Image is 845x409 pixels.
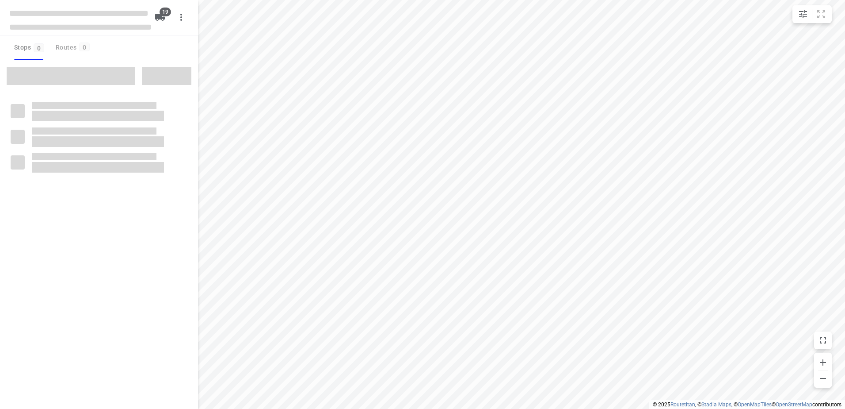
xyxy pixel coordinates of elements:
[792,5,832,23] div: small contained button group
[670,401,695,408] a: Routetitan
[738,401,772,408] a: OpenMapTiles
[701,401,731,408] a: Stadia Maps
[653,401,841,408] li: © 2025 , © , © © contributors
[776,401,812,408] a: OpenStreetMap
[794,5,812,23] button: Map settings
